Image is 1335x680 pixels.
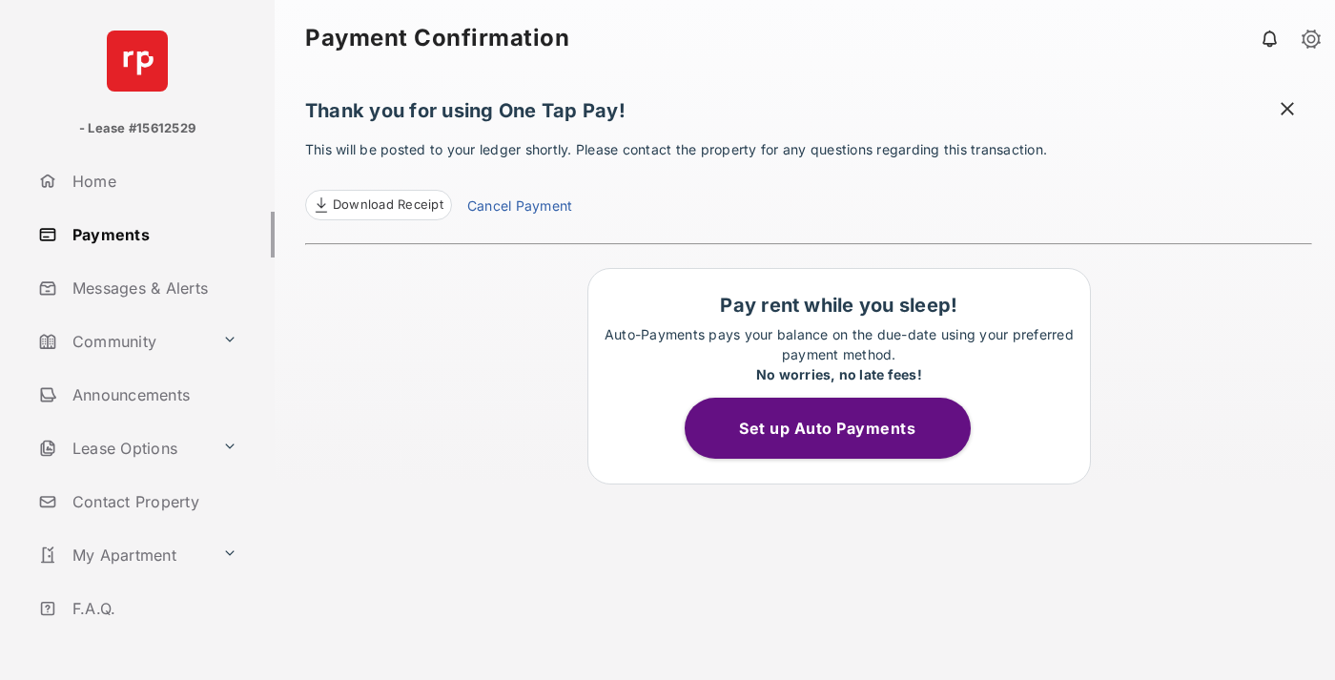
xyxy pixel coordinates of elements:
a: Community [31,319,215,364]
a: Set up Auto Payments [685,419,994,438]
button: Set up Auto Payments [685,398,971,459]
p: This will be posted to your ledger shortly. Please contact the property for any questions regardi... [305,139,1312,220]
a: Download Receipt [305,190,452,220]
strong: Payment Confirmation [305,27,569,50]
p: - Lease #15612529 [79,119,195,138]
a: Payments [31,212,275,258]
a: Contact Property [31,479,275,525]
a: F.A.Q. [31,586,275,631]
a: My Apartment [31,532,215,578]
a: Messages & Alerts [31,265,275,311]
img: svg+xml;base64,PHN2ZyB4bWxucz0iaHR0cDovL3d3dy53My5vcmcvMjAwMC9zdmciIHdpZHRoPSI2NCIgaGVpZ2h0PSI2NC... [107,31,168,92]
p: Auto-Payments pays your balance on the due-date using your preferred payment method. [598,324,1080,384]
div: No worries, no late fees! [598,364,1080,384]
span: Download Receipt [333,196,443,215]
h1: Pay rent while you sleep! [598,294,1080,317]
a: Cancel Payment [467,196,572,220]
a: Home [31,158,275,204]
a: Lease Options [31,425,215,471]
h1: Thank you for using One Tap Pay! [305,99,1312,132]
a: Announcements [31,372,275,418]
